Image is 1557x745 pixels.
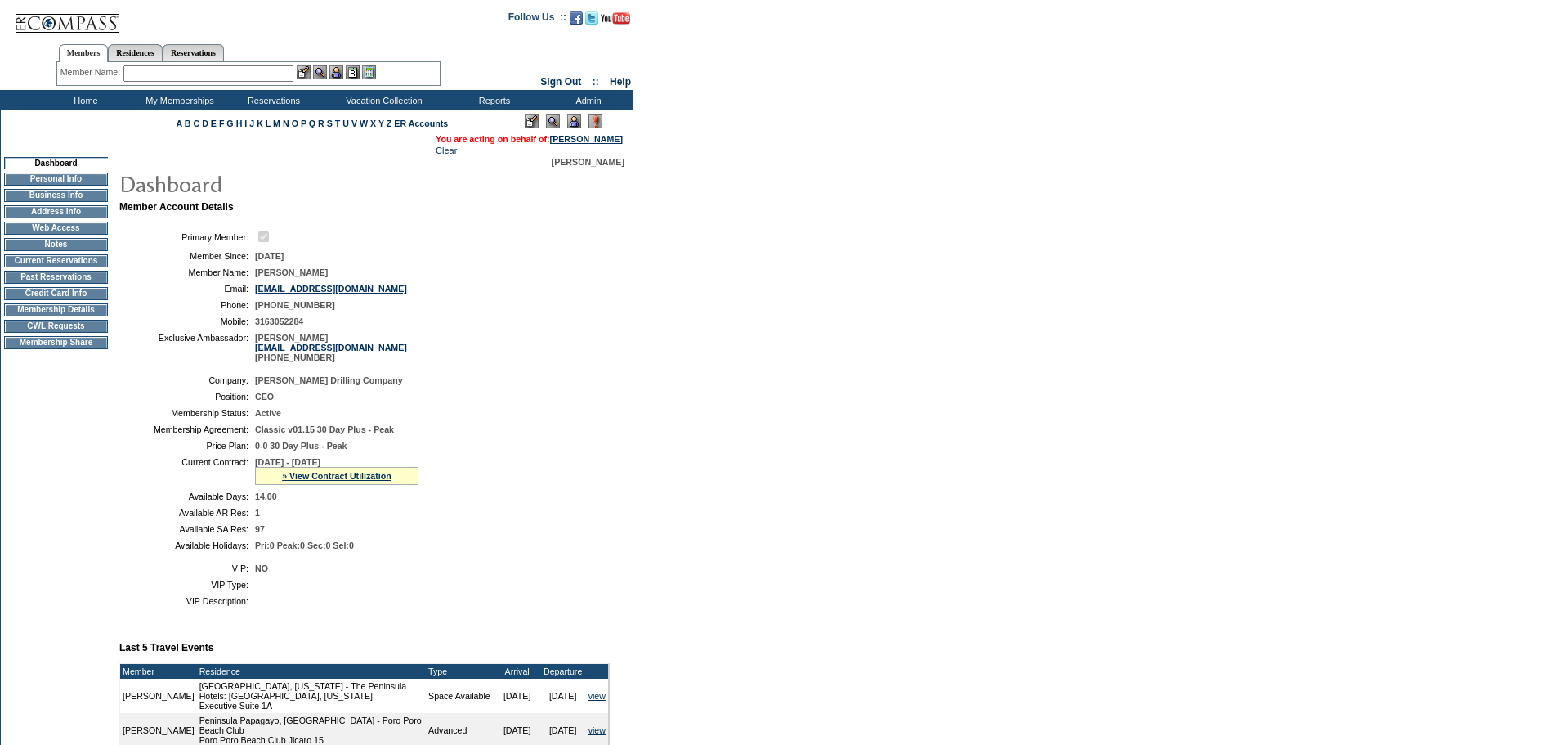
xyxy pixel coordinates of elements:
td: Web Access [4,222,108,235]
a: Help [610,76,631,88]
span: You are acting on behalf of: [436,134,623,144]
a: Members [59,44,109,62]
a: N [283,119,289,128]
a: Sign Out [540,76,581,88]
span: 14.00 [255,491,277,501]
td: Departure [540,664,586,679]
td: Membership Status: [126,408,248,418]
td: Address Info [4,205,108,218]
img: Reservations [346,65,360,79]
td: [PERSON_NAME] [120,679,197,713]
a: J [249,119,254,128]
td: CWL Requests [4,320,108,333]
td: Past Reservations [4,271,108,284]
a: E [211,119,217,128]
td: Email: [126,284,248,294]
a: [EMAIL_ADDRESS][DOMAIN_NAME] [255,343,407,352]
td: Personal Info [4,173,108,186]
a: Subscribe to our YouTube Channel [601,16,630,26]
td: VIP Type: [126,580,248,590]
td: Notes [4,238,108,251]
img: b_calculator.gif [362,65,376,79]
img: Edit Mode [525,114,539,128]
a: H [236,119,243,128]
a: S [327,119,333,128]
a: Reservations [163,44,224,61]
a: K [257,119,263,128]
td: Available Days: [126,491,248,501]
td: Arrival [494,664,540,679]
td: Member [120,664,197,679]
td: Space Available [426,679,494,713]
a: Clear [436,146,457,155]
td: Vacation Collection [319,90,445,110]
td: Phone: [126,300,248,310]
a: [PERSON_NAME] [550,134,623,144]
td: Mobile: [126,316,248,326]
span: :: [593,76,599,88]
span: CEO [255,392,274,402]
a: Follow us on Twitter [585,16,598,26]
a: F [219,119,225,128]
a: G [226,119,233,128]
td: Available SA Res: [126,524,248,534]
a: X [370,119,376,128]
a: B [185,119,191,128]
td: Available AR Res: [126,508,248,518]
a: view [588,691,606,701]
a: O [292,119,298,128]
a: Residences [108,44,163,61]
td: Position: [126,392,248,402]
td: Exclusive Ambassador: [126,333,248,362]
img: b_edit.gif [297,65,311,79]
a: Z [387,119,392,128]
td: Available Holidays: [126,541,248,550]
td: [DATE] [494,679,540,713]
span: NO [255,563,268,573]
td: [DATE] [540,679,586,713]
span: [DATE] - [DATE] [255,457,320,467]
span: [PERSON_NAME] Drilling Company [255,375,403,385]
img: Log Concern/Member Elevation [588,114,602,128]
span: 3163052284 [255,316,303,326]
span: [PERSON_NAME] [255,267,328,277]
td: [GEOGRAPHIC_DATA], [US_STATE] - The Peninsula Hotels: [GEOGRAPHIC_DATA], [US_STATE] Executive Sui... [197,679,426,713]
b: Last 5 Travel Events [119,642,213,653]
img: View [313,65,327,79]
a: W [360,119,368,128]
a: L [266,119,271,128]
td: Dashboard [4,157,108,169]
td: Reports [445,90,539,110]
td: Type [426,664,494,679]
td: Membership Share [4,336,108,349]
span: Pri:0 Peak:0 Sec:0 Sel:0 [255,541,354,550]
td: Price Plan: [126,441,248,451]
span: [PERSON_NAME] [552,157,624,167]
img: Impersonate [567,114,581,128]
span: [PHONE_NUMBER] [255,300,335,310]
td: Primary Member: [126,229,248,245]
img: Impersonate [329,65,343,79]
td: Home [37,90,131,110]
span: 97 [255,524,265,534]
span: [DATE] [255,251,284,261]
b: Member Account Details [119,201,234,213]
div: Member Name: [60,65,123,79]
a: A [177,119,182,128]
a: P [301,119,306,128]
a: T [335,119,341,128]
td: Follow Us :: [508,10,566,29]
td: Admin [539,90,633,110]
a: ER Accounts [394,119,448,128]
td: My Memberships [131,90,225,110]
a: M [273,119,280,128]
a: C [193,119,199,128]
td: Membership Agreement: [126,424,248,434]
img: Subscribe to our YouTube Channel [601,12,630,25]
td: Member Since: [126,251,248,261]
a: V [351,119,357,128]
a: I [244,119,247,128]
td: VIP: [126,563,248,573]
a: Q [309,119,315,128]
td: Reservations [225,90,319,110]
